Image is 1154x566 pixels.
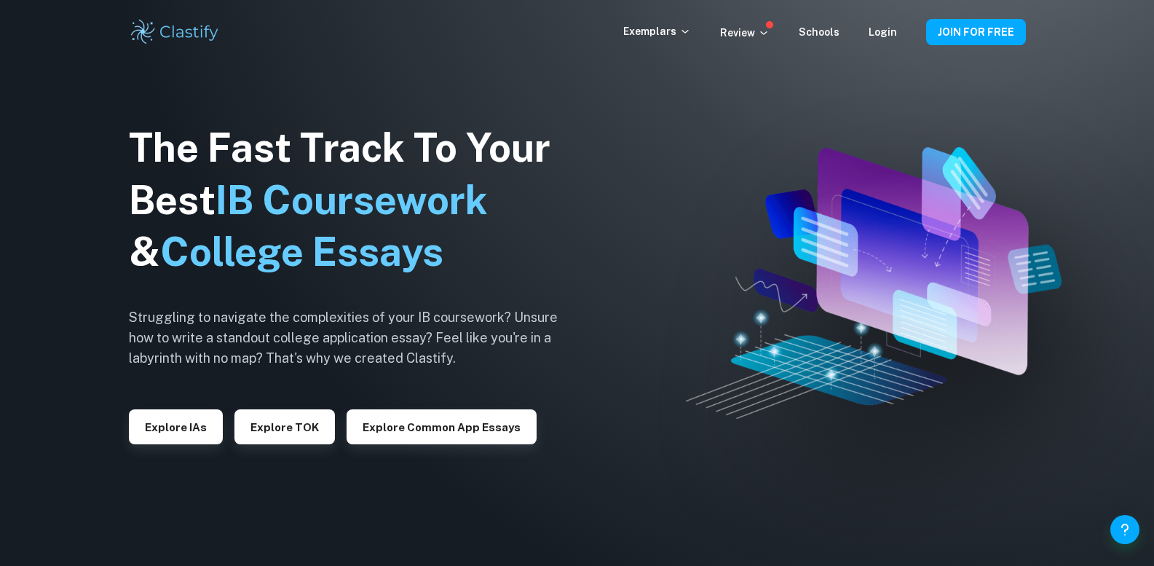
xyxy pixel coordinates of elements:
h6: Struggling to navigate the complexities of your IB coursework? Unsure how to write a standout col... [129,307,580,369]
span: IB Coursework [216,177,488,223]
p: Exemplars [623,23,691,39]
button: Explore Common App essays [347,409,537,444]
button: Help and Feedback [1110,515,1139,544]
a: Explore TOK [234,420,335,433]
a: Login [869,26,897,38]
button: JOIN FOR FREE [926,19,1026,45]
a: Explore Common App essays [347,420,537,433]
p: Review [720,25,770,41]
a: Explore IAs [129,420,223,433]
img: Clastify logo [129,17,221,47]
button: Explore IAs [129,409,223,444]
a: Schools [799,26,839,38]
img: Clastify hero [686,147,1062,419]
span: College Essays [160,229,443,275]
button: Explore TOK [234,409,335,444]
h1: The Fast Track To Your Best & [129,122,580,279]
